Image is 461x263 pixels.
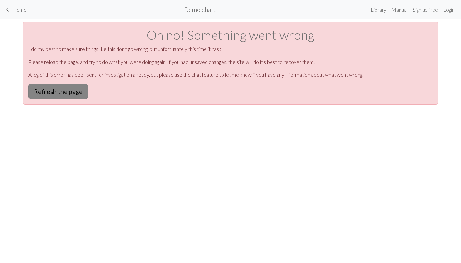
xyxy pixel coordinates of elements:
h1: Oh no! Something went wrong [28,27,433,43]
a: Sign up free [410,3,441,16]
a: Home [4,4,27,15]
a: Login [441,3,457,16]
span: Home [12,6,27,13]
h2: Demo chart [184,6,216,13]
button: Refresh the page [28,84,88,99]
p: I do my best to make sure things like this don't go wrong, but unfortuantely this time it has :( [28,45,433,53]
a: Manual [389,3,410,16]
p: Please reload the page, and try to do what you were doing again. If you had unsaved changes, the ... [28,58,433,66]
a: Library [368,3,389,16]
p: A log of this error has been sent for investigation already, but please use the chat feature to l... [28,71,433,79]
span: keyboard_arrow_left [4,5,12,14]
